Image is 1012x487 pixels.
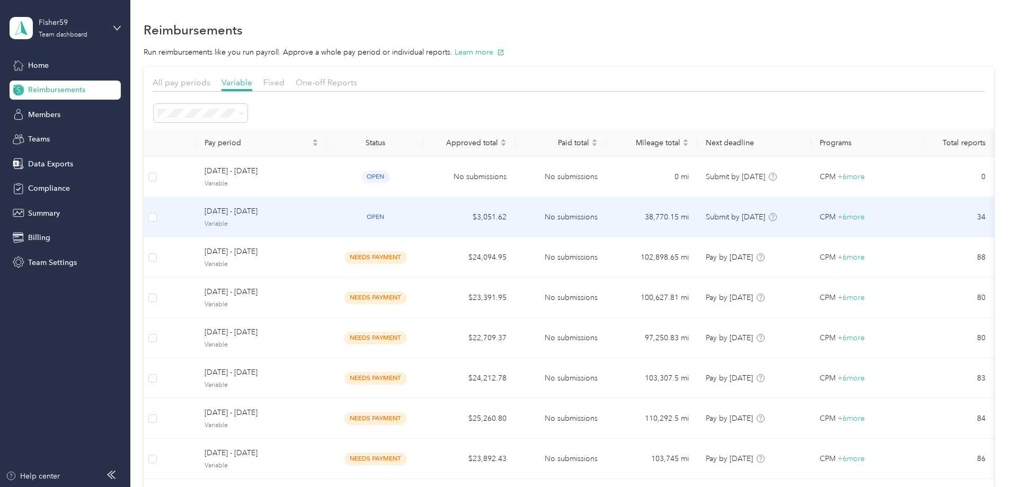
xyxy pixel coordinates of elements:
[28,158,73,170] span: Data Exports
[312,141,318,148] span: caret-down
[28,232,50,243] span: Billing
[205,407,318,419] span: [DATE] - [DATE]
[606,358,697,399] td: 103,307.5 mi
[424,237,515,278] td: $24,094.95
[706,333,753,342] span: Pay by [DATE]
[706,212,765,222] span: Submit by [DATE]
[515,237,606,278] td: No submissions
[820,453,836,465] span: CPM
[205,421,318,430] span: Variable
[706,414,753,423] span: Pay by [DATE]
[591,137,598,144] span: caret-up
[361,211,390,223] span: open
[515,278,606,318] td: No submissions
[344,251,407,263] span: needs payment
[335,138,415,147] div: Status
[820,373,836,384] span: CPM
[205,179,318,189] span: Variable
[606,278,697,318] td: 100,627.81 mi
[820,171,836,183] span: CPM
[838,454,865,463] span: + 6 more
[455,47,504,58] button: Learn more
[312,137,318,144] span: caret-up
[515,399,606,439] td: No submissions
[820,292,836,304] span: CPM
[515,129,606,157] th: Paid total
[205,447,318,459] span: [DATE] - [DATE]
[28,183,70,194] span: Compliance
[344,453,407,465] span: needs payment
[838,293,865,302] span: + 6 more
[500,137,507,144] span: caret-up
[144,47,994,58] p: Run reimbursements like you run payroll. Approve a whole pay period or individual reports.
[606,237,697,278] td: 102,898.65 mi
[424,399,515,439] td: $25,260.80
[205,326,318,338] span: [DATE] - [DATE]
[424,358,515,399] td: $24,212.78
[205,340,318,350] span: Variable
[606,197,697,237] td: 38,770.15 mi
[925,278,993,318] td: 80
[205,380,318,390] span: Variable
[344,372,407,384] span: needs payment
[28,60,49,71] span: Home
[205,461,318,471] span: Variable
[196,129,327,157] th: Pay period
[221,77,252,87] span: Variable
[706,454,753,463] span: Pay by [DATE]
[296,77,357,87] span: One-off Reports
[838,253,865,262] span: + 6 more
[424,278,515,318] td: $23,391.95
[424,129,515,157] th: Approved total
[424,197,515,237] td: $3,051.62
[925,237,993,278] td: 88
[28,257,77,268] span: Team Settings
[591,141,598,148] span: caret-down
[515,157,606,197] td: No submissions
[820,252,836,263] span: CPM
[205,219,318,229] span: Variable
[361,171,390,183] span: open
[820,413,836,424] span: CPM
[606,129,697,157] th: Mileage total
[424,318,515,358] td: $22,709.37
[606,399,697,439] td: 110,292.5 mi
[523,138,589,147] span: Paid total
[515,197,606,237] td: No submissions
[838,333,865,342] span: + 6 more
[838,212,865,222] span: + 6 more
[811,129,925,157] th: Programs
[820,211,836,223] span: CPM
[205,165,318,177] span: [DATE] - [DATE]
[6,471,60,482] div: Help center
[706,374,753,383] span: Pay by [DATE]
[838,374,865,383] span: + 6 more
[28,84,85,95] span: Reimbursements
[344,412,407,424] span: needs payment
[682,141,689,148] span: caret-down
[925,358,993,399] td: 83
[153,77,210,87] span: All pay periods
[606,439,697,479] td: 103,745 mi
[205,138,310,147] span: Pay period
[706,293,753,302] span: Pay by [DATE]
[706,253,753,262] span: Pay by [DATE]
[344,332,407,344] span: needs payment
[925,439,993,479] td: 86
[838,172,865,181] span: + 6 more
[28,109,60,120] span: Members
[697,129,811,157] th: Next deadline
[28,208,60,219] span: Summary
[28,134,50,145] span: Teams
[925,157,993,197] td: 0
[205,206,318,217] span: [DATE] - [DATE]
[606,157,697,197] td: 0 mi
[838,414,865,423] span: + 6 more
[39,32,87,38] div: Team dashboard
[205,260,318,269] span: Variable
[925,318,993,358] td: 80
[953,428,1012,487] iframe: Everlance-gr Chat Button Frame
[205,286,318,298] span: [DATE] - [DATE]
[925,399,993,439] td: 84
[205,367,318,378] span: [DATE] - [DATE]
